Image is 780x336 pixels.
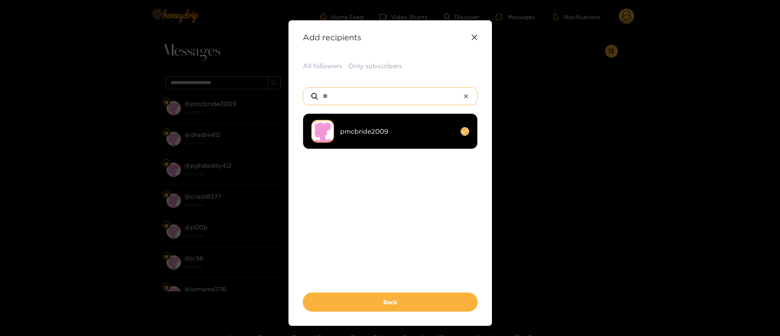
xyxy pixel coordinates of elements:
[340,127,454,136] span: pmcbride2009
[303,61,342,71] button: All followers
[348,61,402,71] button: Only subscribers
[303,293,478,312] button: Back
[311,120,334,143] img: no-avatar.png
[303,33,361,42] strong: Add recipients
